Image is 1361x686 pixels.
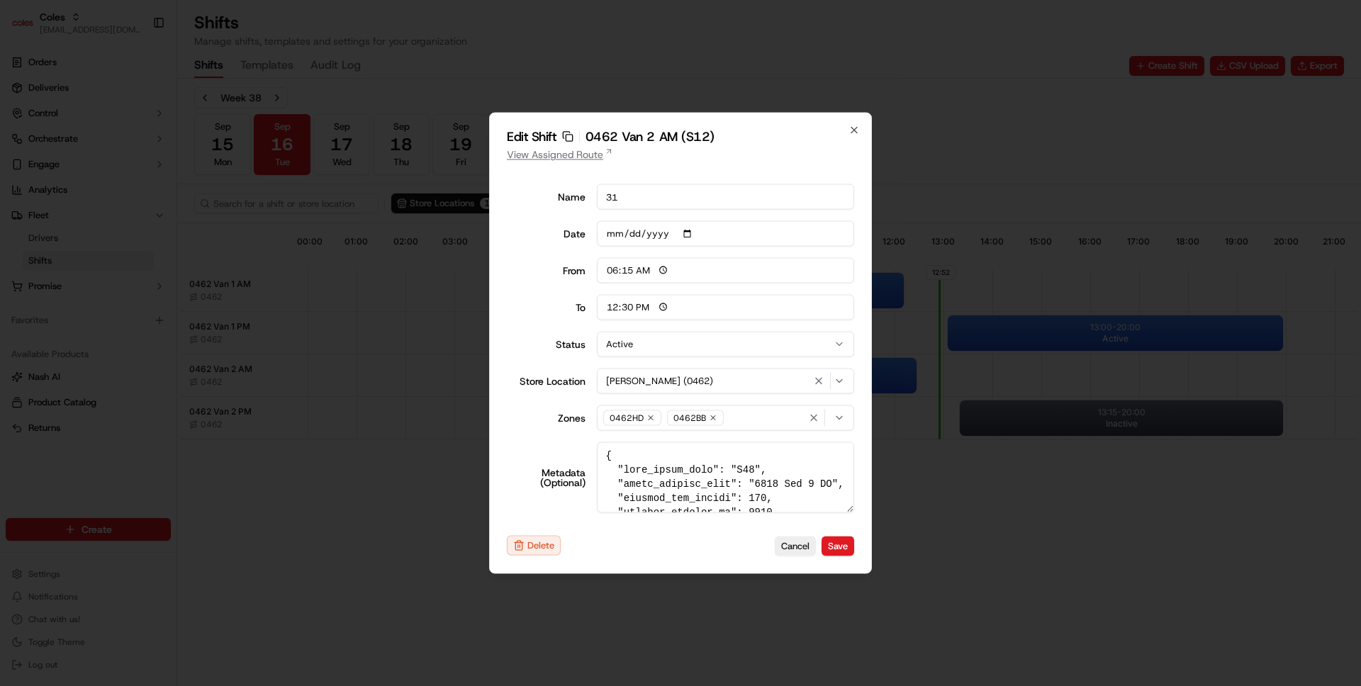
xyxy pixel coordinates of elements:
[28,220,40,232] img: 1736555255976-a54dd68f-1ca7-489b-9aae-adbdc363a1c4
[775,536,816,556] button: Cancel
[44,220,115,231] span: [PERSON_NAME]
[606,375,713,388] span: [PERSON_NAME] (0462)
[507,192,586,202] label: Name
[597,405,855,431] button: 0462HD0462BB
[64,150,195,161] div: We're available if you need us!
[822,536,854,556] button: Save
[14,57,258,79] p: Welcome 👋
[597,442,855,513] textarea: { "lore_ipsum_dolo": "S48", "ametc_adipisc_elit": "6818 Sed 9 DO", "eiusmod_tem_incidi": 170, "ut...
[134,317,228,331] span: API Documentation
[14,184,95,196] div: Past conversations
[220,181,258,198] button: See all
[507,147,854,162] a: View Assigned Route
[100,351,172,362] a: Powered byPylon
[37,91,255,106] input: Got a question? Start typing here...
[597,369,855,394] button: [PERSON_NAME] (0462)
[114,311,233,337] a: 💻API Documentation
[507,468,586,488] label: Metadata (Optional)
[14,318,26,330] div: 📗
[507,413,586,423] label: Zones
[507,376,586,386] label: Store Location
[586,130,715,143] span: 0462 Van 2 AM (S12)
[28,317,108,331] span: Knowledge Base
[120,318,131,330] div: 💻
[14,244,37,267] img: Abhishek Arora
[64,135,233,150] div: Start new chat
[141,352,172,362] span: Pylon
[507,536,561,556] button: Delete
[44,258,115,269] span: [PERSON_NAME]
[610,412,644,424] span: 0462HD
[125,258,155,269] span: [DATE]
[507,130,854,143] h2: Edit Shift
[118,220,123,231] span: •
[673,412,706,424] span: 0462BB
[14,135,40,161] img: 1736555255976-a54dd68f-1ca7-489b-9aae-adbdc363a1c4
[118,258,123,269] span: •
[14,14,43,43] img: Nash
[507,229,586,239] label: Date
[9,311,114,337] a: 📗Knowledge Base
[30,135,55,161] img: 4281594248423_2fcf9dad9f2a874258b8_72.png
[507,339,586,349] label: Status
[507,266,586,276] div: From
[241,140,258,157] button: Start new chat
[507,303,586,313] div: To
[125,220,155,231] span: [DATE]
[14,206,37,229] img: Masood Aslam
[597,184,855,210] input: Shift name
